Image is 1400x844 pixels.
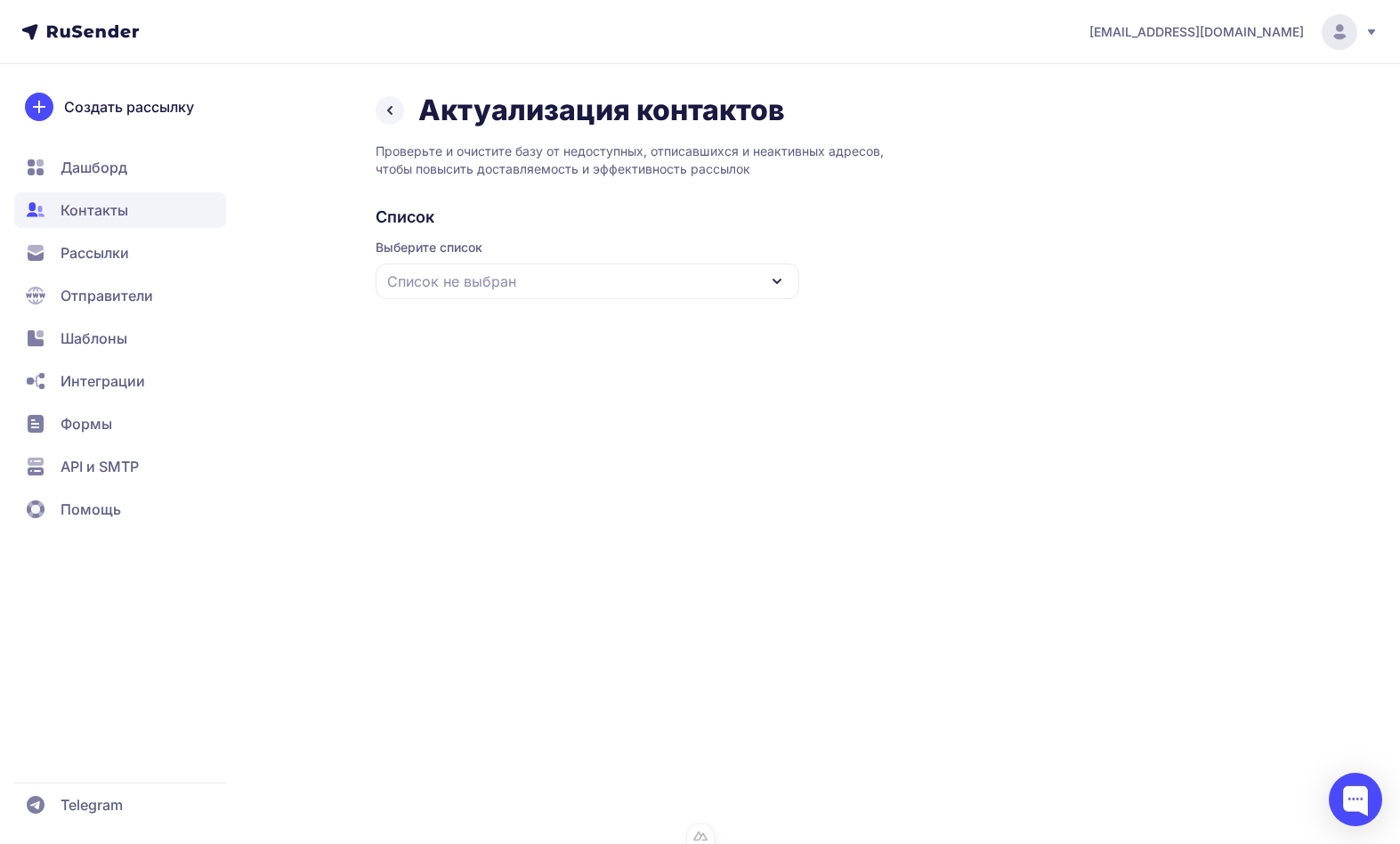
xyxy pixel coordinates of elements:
span: API и SMTP [61,456,139,477]
h1: Актуализация контактов [418,93,785,128]
span: Шаблоны [61,328,127,349]
span: Telegram [61,794,123,816]
p: Проверьте и очистите базу от недоступных, отписавшихся и неактивных адресов, чтобы повысить доста... [376,142,1266,178]
span: Список не выбран [387,271,516,292]
span: Контакты [61,199,128,221]
span: Создать рассылку [64,96,194,118]
a: Telegram [14,787,226,823]
span: Рассылки [61,242,129,264]
h2: Список [376,207,1266,228]
span: Интеграции [61,370,145,392]
span: Выберите список [376,239,799,256]
span: Отправители [61,285,153,306]
span: Дашборд [61,157,127,178]
span: [EMAIL_ADDRESS][DOMAIN_NAME] [1089,23,1304,41]
span: Формы [61,413,112,434]
span: Помощь [61,499,121,520]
